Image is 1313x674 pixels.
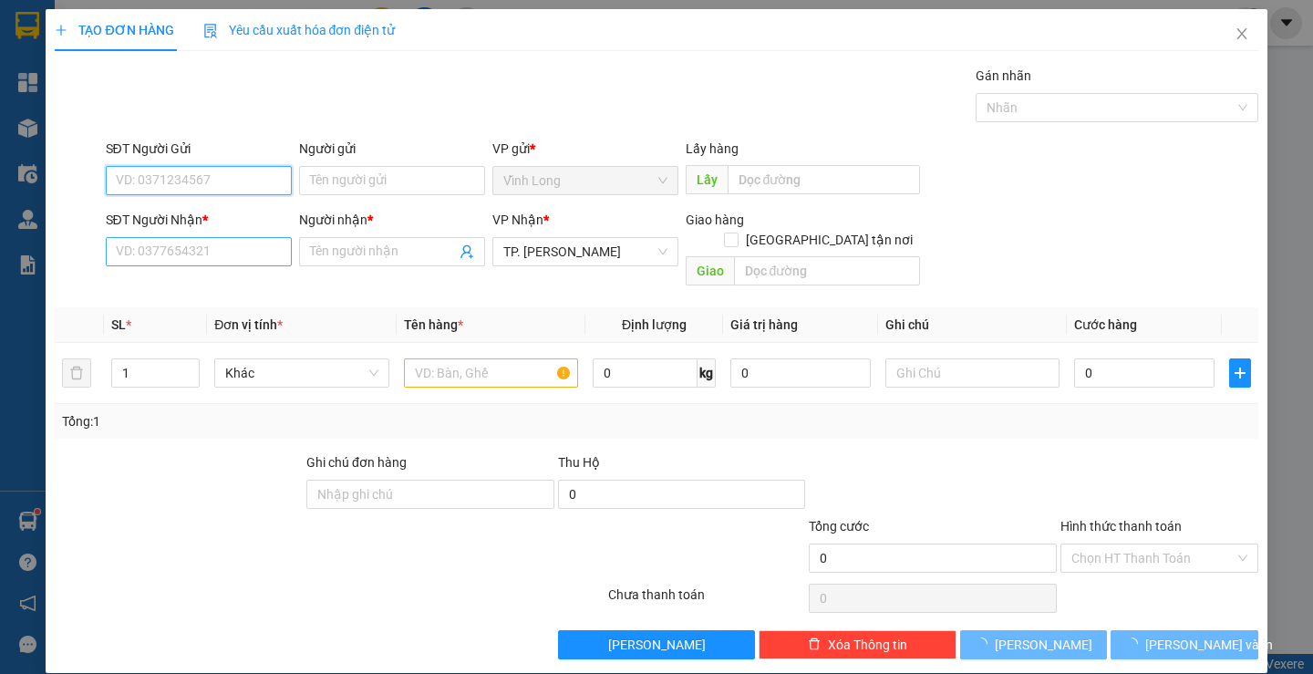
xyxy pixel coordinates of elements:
th: Ghi chú [878,307,1067,343]
span: close [1235,26,1249,41]
button: [PERSON_NAME] [960,630,1107,659]
span: Đơn vị tính [214,317,283,332]
span: SL [111,317,126,332]
label: Ghi chú đơn hàng [306,455,407,470]
img: icon [203,24,218,38]
div: Chưa thanh toán [606,585,808,617]
div: Người gửi [299,139,485,159]
span: loading [975,638,995,650]
div: Người nhận [299,210,485,230]
span: Vĩnh Long [503,167,667,194]
span: [PERSON_NAME] và In [1145,635,1273,655]
label: Gán nhãn [976,68,1031,83]
span: Xóa Thông tin [828,635,907,655]
span: Giao [686,256,734,285]
span: plus [1230,366,1250,380]
span: Nhận: [119,17,162,36]
span: [PERSON_NAME] [608,635,706,655]
div: TP. [PERSON_NAME] [119,16,264,59]
div: SĐT Người Nhận [106,210,292,230]
span: Định lượng [622,317,687,332]
button: delete [62,358,91,388]
span: Yêu cầu xuất hóa đơn điện tử [203,23,396,37]
div: Tổng: 1 [62,411,508,431]
span: Khác [225,359,377,387]
label: Hình thức thanh toán [1060,519,1182,534]
span: Cước hàng [1074,317,1137,332]
div: BÁN LẺ KHÔNG GIAO HOÁ ĐƠN [16,59,106,147]
button: deleteXóa Thông tin [759,630,956,659]
input: Ghi Chú [885,358,1060,388]
span: TẠO ĐƠN HÀNG [55,23,173,37]
span: Thu Hộ [558,455,600,470]
span: TP. Hồ Chí Minh [503,238,667,265]
span: [GEOGRAPHIC_DATA] tận nơi [739,230,920,250]
div: Vĩnh Long [16,16,106,59]
div: SĐT Người Gửi [106,139,292,159]
span: Giao hàng [686,213,744,227]
span: Giá trị hàng [730,317,798,332]
button: Close [1216,9,1267,60]
div: 0978282860 [119,81,264,107]
span: delete [808,638,821,652]
span: plus [55,24,67,36]
span: loading [1125,638,1145,650]
span: Lấy hàng [686,141,739,156]
span: VP Nhận [492,213,543,227]
div: VP gửi [492,139,678,159]
span: user-add [460,244,474,259]
div: NGUYÊN [119,59,264,81]
button: plus [1229,358,1251,388]
input: 0 [730,358,871,388]
span: [PERSON_NAME] [995,635,1092,655]
input: Ghi chú đơn hàng [306,480,554,509]
button: [PERSON_NAME] và In [1111,630,1257,659]
span: Tổng cước [809,519,869,534]
button: [PERSON_NAME] [558,630,756,659]
input: VD: Bàn, Ghế [404,358,578,388]
input: Dọc đường [728,165,920,194]
span: Gửi: [16,17,44,36]
span: Tên hàng [404,317,463,332]
span: kg [698,358,716,388]
input: Dọc đường [734,256,920,285]
span: Lấy [686,165,728,194]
